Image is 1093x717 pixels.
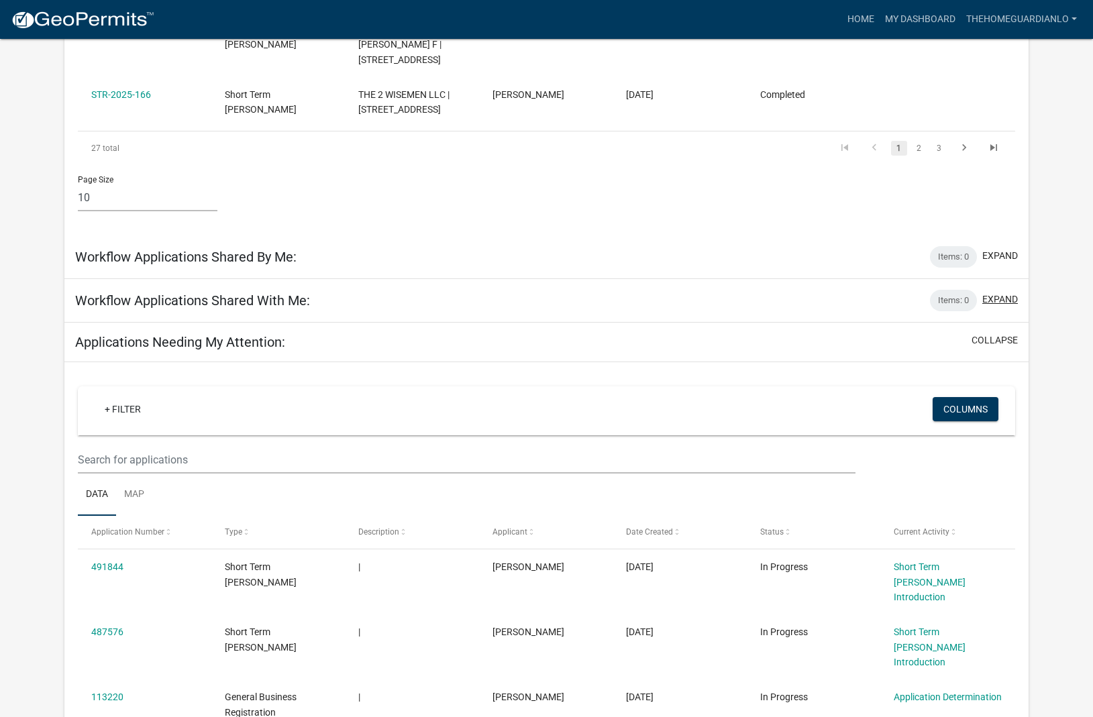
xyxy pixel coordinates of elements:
a: Short Term [PERSON_NAME] Introduction [894,561,966,603]
a: go to first page [832,141,857,156]
span: Short Term Rental Registration [225,561,297,588]
input: Search for applications [78,446,855,474]
span: Status [760,527,784,537]
div: 27 total [78,131,263,165]
span: Current Activity [894,527,949,537]
span: Short Term Rental Registration [225,24,297,50]
span: Description [358,527,399,537]
span: 10/13/2025 [626,561,654,572]
span: In Progress [760,692,808,702]
span: 02/26/2025 [626,89,654,100]
h5: Workflow Applications Shared By Me: [75,249,297,265]
span: THE 2 WISEMEN LLC | 105 FARRIERS LN [358,89,450,115]
button: expand [982,249,1018,263]
h5: Workflow Applications Shared With Me: [75,292,310,309]
a: Map [116,474,152,516]
a: STR-2025-166 [91,89,151,100]
span: Short Term Rental Registration [225,626,297,653]
li: page 2 [909,137,929,160]
div: Items: 0 [930,246,977,268]
span: Short Term Rental Registration [225,89,297,115]
span: Debbie Miller [492,692,564,702]
button: expand [982,292,1018,307]
span: Applicant [492,527,527,537]
datatable-header-cell: Description [346,516,479,548]
span: Type [225,527,242,537]
span: In Progress [760,561,808,572]
h5: Applications Needing My Attention: [75,334,285,350]
a: 491844 [91,561,123,572]
datatable-header-cell: Application Number [78,516,211,548]
span: 04/13/2023 [626,692,654,702]
datatable-header-cell: Type [212,516,346,548]
datatable-header-cell: Applicant [480,516,613,548]
a: Short Term [PERSON_NAME] Introduction [894,626,966,668]
a: Application Determination [894,692,1002,702]
span: Debbie Miller [492,89,564,100]
span: | [358,692,360,702]
a: 1 [891,141,907,156]
a: Data [78,474,116,516]
a: go to next page [951,141,977,156]
span: 10/03/2025 [626,626,654,637]
a: 3 [931,141,947,156]
li: page 3 [929,137,949,160]
a: Thehomeguardianlo [961,7,1082,32]
button: Columns [933,397,998,421]
span: SHIVER STEPHEN W JR & PAIGE F | 244 LOCH WAY [358,24,441,66]
span: Debbie Miller [492,626,564,637]
span: | [358,626,360,637]
span: Completed [760,89,805,100]
a: My Dashboard [880,7,961,32]
datatable-header-cell: Current Activity [881,516,1014,548]
a: + Filter [94,397,152,421]
datatable-header-cell: Date Created [613,516,747,548]
div: Items: 0 [930,290,977,311]
a: go to previous page [862,141,887,156]
button: collapse [972,333,1018,347]
span: In Progress [760,626,808,637]
a: 113220 [91,692,123,702]
a: 2 [911,141,927,156]
span: | [358,561,360,572]
a: Home [842,7,880,32]
datatable-header-cell: Status [747,516,881,548]
span: Application Number [91,527,164,537]
span: Debbie Miller [492,561,564,572]
a: 487576 [91,626,123,637]
span: Date Created [626,527,673,537]
li: page 1 [889,137,909,160]
a: go to last page [981,141,1006,156]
